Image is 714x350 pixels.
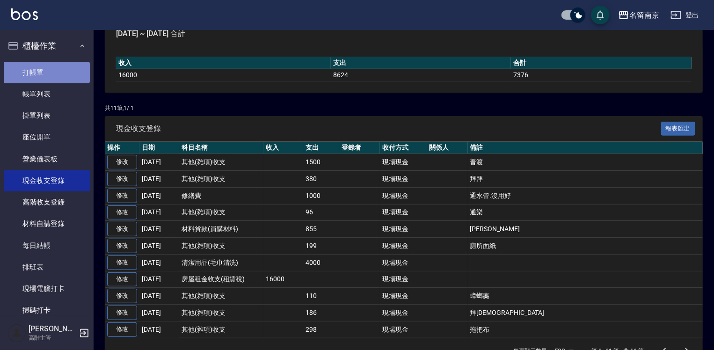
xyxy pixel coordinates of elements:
td: 蟑螂藥 [468,288,713,305]
a: 現場電腦打卡 [4,278,90,299]
td: 199 [303,238,339,255]
a: 修改 [107,189,137,203]
td: [PERSON_NAME] [468,221,713,238]
td: 拖把布 [468,321,713,338]
td: [DATE] [139,171,179,188]
th: 合計 [511,57,692,69]
img: Person [7,324,26,343]
td: 96 [303,204,339,221]
td: 修繕費 [179,187,263,204]
button: 名留南京 [614,6,663,25]
td: 現場現金 [380,221,427,238]
a: 修改 [107,272,137,287]
td: [DATE] [139,221,179,238]
td: 材料貨款(員購材料) [179,221,263,238]
td: 1000 [303,187,339,204]
td: 1500 [303,154,339,171]
td: 4000 [303,254,339,271]
td: 現場現金 [380,288,427,305]
a: 修改 [107,155,137,169]
td: [DATE] [139,305,179,321]
td: 現場現金 [380,321,427,338]
td: 其他(雜項)收支 [179,288,263,305]
td: 房屋租金收支(租賃稅) [179,271,263,288]
td: 8624 [331,69,511,81]
td: 廁所面紙 [468,238,713,255]
td: 其他(雜項)收支 [179,238,263,255]
td: 清潔用品(毛巾清洗) [179,254,263,271]
a: 材料自購登錄 [4,213,90,234]
a: 報表匯出 [661,124,696,132]
th: 備註 [468,142,713,154]
td: [DATE] [139,238,179,255]
td: 現場現金 [380,171,427,188]
th: 登錄者 [339,142,380,154]
th: 關係人 [427,142,468,154]
th: 操作 [105,142,139,154]
td: [DATE] [139,204,179,221]
td: 其他(雜項)收支 [179,154,263,171]
td: [DATE] [139,321,179,338]
a: 修改 [107,306,137,320]
td: 現場現金 [380,204,427,221]
td: 186 [303,305,339,321]
button: save [591,6,610,24]
td: 拜[DEMOGRAPHIC_DATA] [468,305,713,321]
a: 修改 [107,322,137,337]
img: Logo [11,8,38,20]
th: 科目名稱 [179,142,263,154]
td: 16000 [263,271,303,288]
td: 現場現金 [380,305,427,321]
a: 修改 [107,205,137,220]
button: 登出 [667,7,703,24]
th: 收付方式 [380,142,427,154]
span: 現金收支登錄 [116,124,661,133]
button: 櫃檯作業 [4,34,90,58]
td: [DATE] [139,254,179,271]
td: 現場現金 [380,154,427,171]
td: 普渡 [468,154,713,171]
a: 帳單列表 [4,83,90,105]
td: 110 [303,288,339,305]
a: 修改 [107,289,137,303]
td: 現場現金 [380,238,427,255]
td: 7376 [511,69,692,81]
a: 修改 [107,255,137,270]
td: 通水管.沒用好 [468,187,713,204]
p: 高階主管 [29,334,76,342]
td: 現場現金 [380,254,427,271]
td: 其他(雜項)收支 [179,321,263,338]
th: 日期 [139,142,179,154]
td: [DATE] [139,154,179,171]
td: 298 [303,321,339,338]
th: 支出 [303,142,339,154]
td: [DATE] [139,187,179,204]
td: 現場現金 [380,187,427,204]
td: 現場現金 [380,271,427,288]
th: 收入 [116,57,331,69]
td: 855 [303,221,339,238]
a: 排班表 [4,256,90,278]
td: [DATE] [139,288,179,305]
p: 共 11 筆, 1 / 1 [105,104,703,112]
td: 拜拜 [468,171,713,188]
a: 掃碼打卡 [4,299,90,321]
td: 通樂 [468,204,713,221]
td: 其他(雜項)收支 [179,171,263,188]
a: 每日結帳 [4,235,90,256]
td: 其他(雜項)收支 [179,204,263,221]
a: 高階收支登錄 [4,191,90,213]
th: 支出 [331,57,511,69]
h5: [PERSON_NAME] [29,324,76,334]
th: 收入 [263,142,303,154]
a: 掛單列表 [4,105,90,126]
a: 現金收支登錄 [4,170,90,191]
td: 16000 [116,69,331,81]
a: 修改 [107,222,137,236]
td: 其他(雜項)收支 [179,305,263,321]
a: 修改 [107,172,137,186]
a: 座位開單 [4,126,90,148]
div: 名留南京 [629,9,659,21]
td: 380 [303,171,339,188]
a: 打帳單 [4,62,90,83]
